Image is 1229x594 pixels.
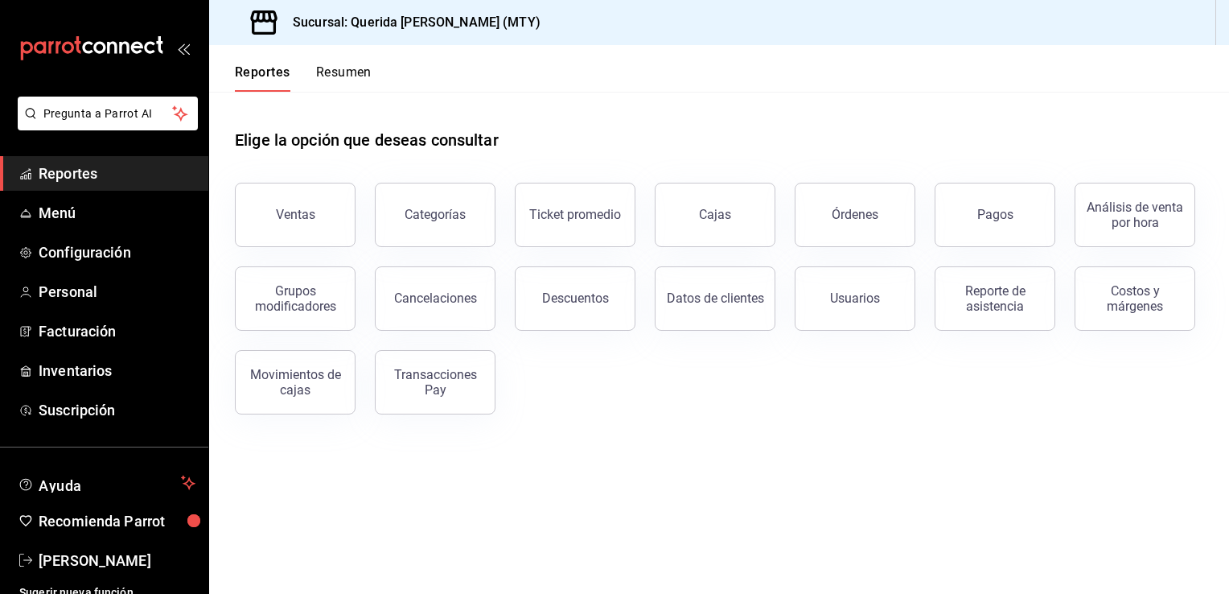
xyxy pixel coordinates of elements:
div: Usuarios [830,291,880,306]
div: Datos de clientes [667,291,764,306]
span: Ayuda [39,473,175,493]
div: Ventas [276,207,315,222]
button: Categorías [375,183,495,247]
div: Ticket promedio [529,207,621,222]
div: Cancelaciones [394,291,477,306]
button: Cancelaciones [375,266,495,331]
h1: Elige la opción que deseas consultar [235,128,499,152]
button: Reporte de asistencia [935,266,1055,331]
div: Descuentos [542,291,609,306]
div: Análisis de venta por hora [1085,200,1185,230]
button: Datos de clientes [655,266,775,331]
a: Pregunta a Parrot AI [11,117,198,134]
button: Movimientos de cajas [235,350,356,415]
button: Usuarios [795,266,915,331]
button: Cajas [655,183,775,247]
div: Cajas [699,207,731,222]
div: Reporte de asistencia [945,283,1045,314]
button: Pagos [935,183,1055,247]
span: Reportes [39,163,195,184]
span: [PERSON_NAME] [39,550,195,571]
div: Costos y márgenes [1085,283,1185,314]
div: Categorías [405,207,466,222]
div: Pagos [977,207,1013,222]
span: Facturación [39,320,195,342]
span: Pregunta a Parrot AI [43,105,173,122]
span: Recomienda Parrot [39,510,195,532]
div: navigation tabs [235,64,372,92]
span: Inventarios [39,360,195,382]
button: Descuentos [515,266,635,331]
button: Ventas [235,183,356,247]
span: Personal [39,281,195,303]
button: Reportes [235,64,290,92]
button: Resumen [316,64,372,92]
div: Transacciones Pay [385,367,485,398]
button: Órdenes [795,183,915,247]
button: Pregunta a Parrot AI [18,97,198,130]
button: Análisis de venta por hora [1075,183,1195,247]
button: Ticket promedio [515,183,635,247]
h3: Sucursal: Querida [PERSON_NAME] (MTY) [280,13,541,32]
button: open_drawer_menu [177,42,190,55]
div: Órdenes [832,207,878,222]
span: Menú [39,202,195,224]
span: Suscripción [39,399,195,421]
div: Grupos modificadores [245,283,345,314]
button: Costos y márgenes [1075,266,1195,331]
span: Configuración [39,241,195,263]
button: Grupos modificadores [235,266,356,331]
button: Transacciones Pay [375,350,495,415]
div: Movimientos de cajas [245,367,345,398]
